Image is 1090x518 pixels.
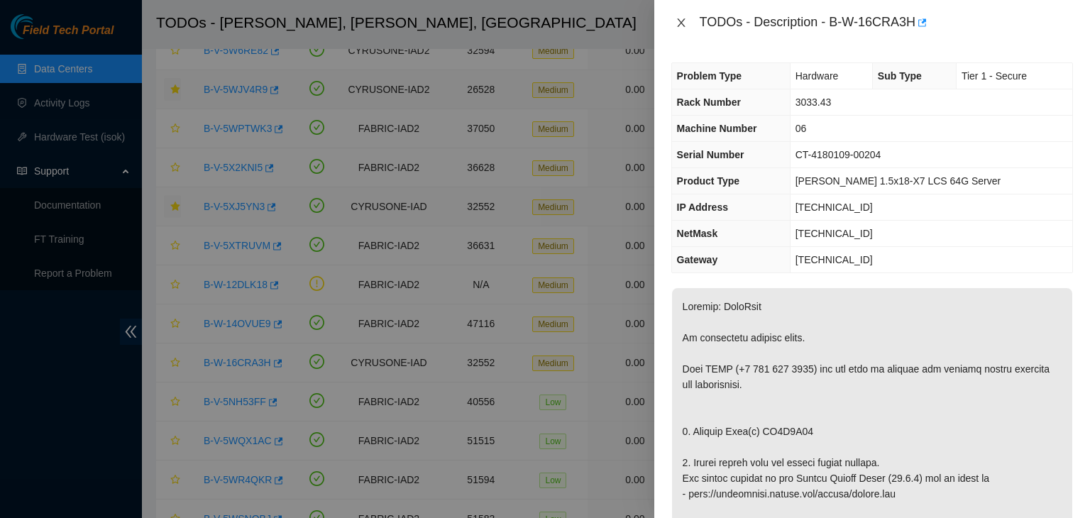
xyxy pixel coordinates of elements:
span: [TECHNICAL_ID] [796,202,873,213]
span: [TECHNICAL_ID] [796,254,873,265]
span: Gateway [677,254,718,265]
span: [PERSON_NAME] 1.5x18-X7 LCS 64G Server [796,175,1001,187]
span: [TECHNICAL_ID] [796,228,873,239]
span: Hardware [796,70,839,82]
span: Problem Type [677,70,742,82]
span: 06 [796,123,807,134]
span: Rack Number [677,97,741,108]
span: IP Address [677,202,728,213]
div: TODOs - Description - B-W-16CRA3H [700,11,1073,34]
span: Product Type [677,175,739,187]
span: Machine Number [677,123,757,134]
span: Tier 1 - Secure [962,70,1027,82]
span: CT-4180109-00204 [796,149,881,160]
span: NetMask [677,228,718,239]
span: Serial Number [677,149,744,160]
button: Close [671,16,691,30]
span: close [676,17,687,28]
span: 3033.43 [796,97,832,108]
span: Sub Type [878,70,922,82]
